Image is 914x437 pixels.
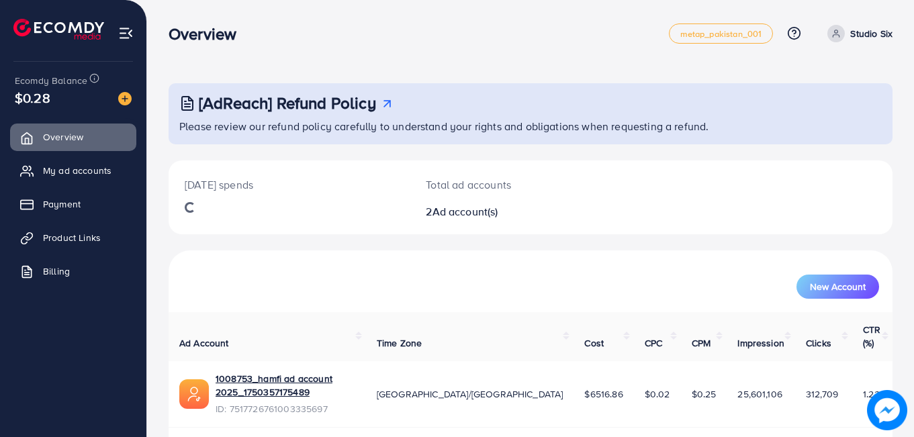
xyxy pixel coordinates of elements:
span: Billing [43,264,70,278]
p: Studio Six [850,26,893,42]
span: CTR (%) [863,323,880,350]
p: [DATE] spends [185,177,394,193]
span: Impression [737,336,784,350]
span: CPC [645,336,662,350]
a: Payment [10,191,136,217]
span: $0.02 [645,387,670,401]
span: Ecomdy Balance [15,74,87,87]
span: 1.22 [863,387,880,401]
span: $6516.86 [584,387,623,401]
p: Total ad accounts [426,177,575,193]
span: $0.25 [692,387,717,401]
a: metap_pakistan_001 [669,23,774,44]
span: 312,709 [806,387,838,401]
img: image [868,391,907,430]
span: 25,601,106 [737,387,782,401]
img: image [118,92,132,105]
img: menu [118,26,134,41]
a: Billing [10,258,136,285]
span: Clicks [806,336,831,350]
span: Payment [43,197,81,211]
span: [GEOGRAPHIC_DATA]/[GEOGRAPHIC_DATA] [377,387,563,401]
a: Product Links [10,224,136,251]
span: Product Links [43,231,101,244]
span: New Account [810,282,866,291]
a: My ad accounts [10,157,136,184]
span: ID: 7517726761003335697 [216,402,355,416]
span: Time Zone [377,336,422,350]
span: Cost [584,336,604,350]
a: Studio Six [822,25,893,42]
span: CPM [692,336,711,350]
img: ic-ads-acc.e4c84228.svg [179,379,209,409]
a: Overview [10,124,136,150]
p: Please review our refund policy carefully to understand your rights and obligations when requesti... [179,118,884,134]
span: $0.28 [15,88,50,107]
span: metap_pakistan_001 [680,30,762,38]
button: New Account [796,275,879,299]
h2: 2 [426,205,575,218]
span: Ad account(s) [432,204,498,219]
h3: Overview [169,24,247,44]
h3: [AdReach] Refund Policy [199,93,376,113]
span: My ad accounts [43,164,111,177]
span: Ad Account [179,336,229,350]
span: Overview [43,130,83,144]
img: logo [13,19,104,40]
a: 1008753_hamfi ad account 2025_1750357175489 [216,372,355,399]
